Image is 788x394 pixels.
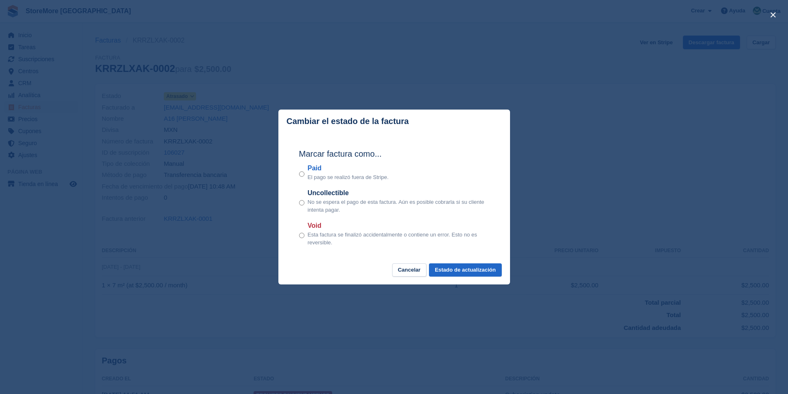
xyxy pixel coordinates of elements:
h2: Marcar factura como... [299,148,489,160]
p: No se espera el pago de esta factura. Aún es posible cobrarla si su cliente intenta pagar. [308,198,489,214]
p: Cambiar el estado de la factura [287,117,409,126]
label: Void [308,221,489,231]
button: Estado de actualización [429,263,501,277]
label: Paid [308,163,389,173]
button: close [766,8,780,21]
p: El pago se realizó fuera de Stripe. [308,173,389,181]
label: Uncollectible [308,188,489,198]
button: Cancelar [392,263,426,277]
p: Esta factura se finalizó accidentalmente o contiene un error. Esto no es reversible. [308,231,489,247]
